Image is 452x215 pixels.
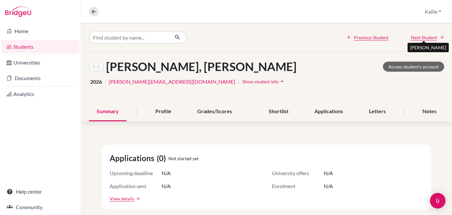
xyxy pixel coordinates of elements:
span: Show student info [242,79,279,84]
a: Community [1,201,79,214]
div: Summary [89,102,127,121]
span: N/A [162,182,171,190]
span: 2026 [90,78,102,86]
a: Help center [1,185,79,198]
a: [PERSON_NAME][EMAIL_ADDRESS][DOMAIN_NAME] [109,78,235,86]
span: Not started yet [168,155,199,162]
a: Previous Student [347,34,388,41]
a: Access student's account [383,62,444,72]
img: Bridge-U [5,6,31,17]
span: Enrolment [272,182,324,190]
h1: [PERSON_NAME], [PERSON_NAME] [106,60,297,74]
div: Profile [148,102,179,121]
span: N/A [324,169,333,177]
span: Applications [110,152,157,164]
button: Show student infoarrow_drop_down [242,77,286,87]
button: Kaille [422,6,444,18]
a: Next Student [411,34,444,41]
a: Analytics [1,88,79,101]
span: N/A [162,169,171,177]
span: University offers [272,169,324,177]
div: Notes [415,102,444,121]
div: Shortlist [261,102,296,121]
span: N/A [324,182,333,190]
span: (0) [157,152,168,164]
span: Next Student [411,34,437,41]
a: Documents [1,72,79,85]
div: Letters [361,102,394,121]
img: Hannah Clarisse Laliag's avatar [89,59,104,74]
a: View details [110,195,134,202]
div: [PERSON_NAME] [408,43,449,52]
div: Applications [307,102,351,121]
span: Upcoming deadline [110,169,162,177]
span: Application sent [110,182,162,190]
a: Students [1,40,79,53]
a: arrow_forward [134,197,140,201]
span: Previous Student [354,34,388,41]
div: Open Intercom Messenger [430,193,446,209]
span: | [104,78,106,86]
i: arrow_drop_down [279,78,285,85]
a: Universities [1,56,79,69]
div: Grades/Scores [189,102,240,121]
a: Home [1,25,79,38]
input: Find student by name... [89,31,169,43]
span: | [238,78,239,86]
